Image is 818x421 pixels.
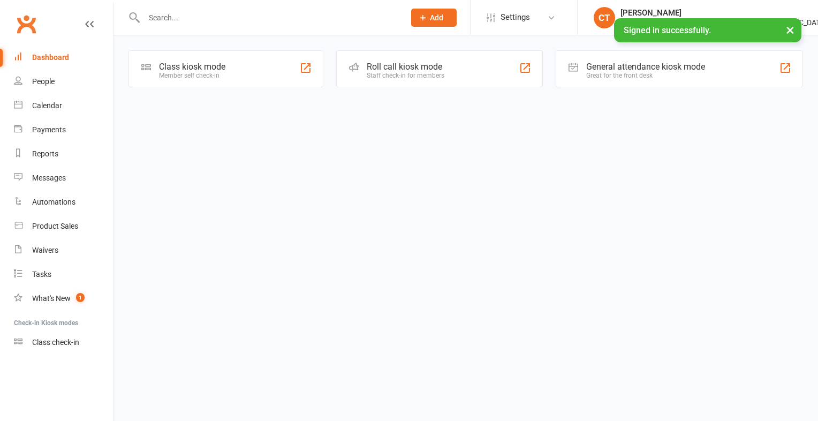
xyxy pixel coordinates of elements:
span: 1 [76,293,85,302]
button: × [781,18,800,41]
div: CT [594,7,615,28]
a: Automations [14,190,113,214]
a: Clubworx [13,11,40,37]
div: General attendance kiosk mode [586,62,705,72]
div: Class check-in [32,338,79,347]
a: Dashboard [14,46,113,70]
div: Tasks [32,270,51,279]
a: People [14,70,113,94]
a: Calendar [14,94,113,118]
div: Messages [32,174,66,182]
a: Waivers [14,238,113,262]
span: Add [430,13,443,22]
div: Staff check-in for members [367,72,444,79]
span: Signed in successfully. [624,25,711,35]
div: Calendar [32,101,62,110]
div: Waivers [32,246,58,254]
div: Member self check-in [159,72,225,79]
a: Reports [14,142,113,166]
button: Add [411,9,457,27]
div: People [32,77,55,86]
span: Settings [501,5,530,29]
a: Class kiosk mode [14,330,113,355]
a: Product Sales [14,214,113,238]
div: Automations [32,198,75,206]
div: Reports [32,149,58,158]
div: Payments [32,125,66,134]
div: What's New [32,294,71,303]
a: What's New1 [14,287,113,311]
div: Class kiosk mode [159,62,225,72]
a: Tasks [14,262,113,287]
a: Payments [14,118,113,142]
div: Great for the front desk [586,72,705,79]
input: Search... [141,10,397,25]
a: Messages [14,166,113,190]
div: Dashboard [32,53,69,62]
div: Product Sales [32,222,78,230]
div: Roll call kiosk mode [367,62,444,72]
